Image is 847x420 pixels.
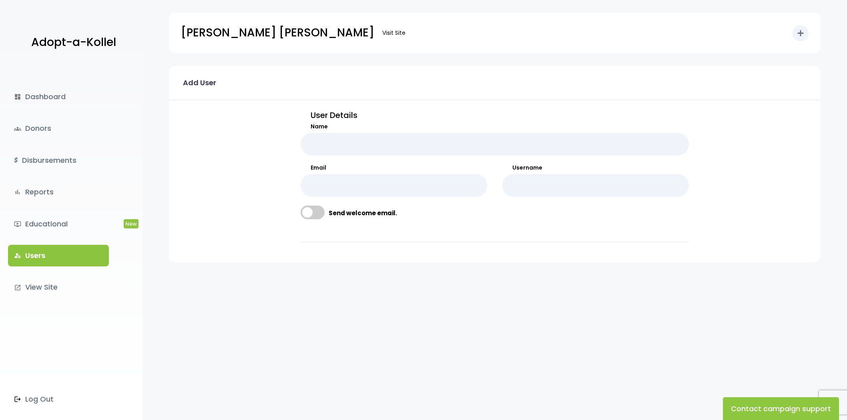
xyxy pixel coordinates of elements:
[183,76,216,89] span: Add User
[502,164,689,172] label: Username
[8,276,109,298] a: launchView Site
[124,219,138,228] span: New
[796,28,805,38] i: add
[8,118,109,139] a: groupsDonors
[181,23,374,43] p: [PERSON_NAME] [PERSON_NAME]
[31,32,116,52] p: Adopt-a-Kollel
[793,25,809,41] button: add
[378,25,409,41] a: Visit Site
[14,125,21,132] span: groups
[8,86,109,108] a: dashboardDashboard
[8,388,109,410] a: Log Out
[14,220,21,228] i: ondemand_video
[8,245,109,266] a: manage_accountsUsers
[8,213,109,235] a: ondemand_videoEducationalNew
[301,164,487,172] label: Email
[8,150,109,171] a: $Disbursements
[14,252,21,259] i: manage_accounts
[27,23,116,62] a: Adopt-a-Kollel
[8,181,109,203] a: bar_chartReports
[723,397,839,420] button: Contact campaign support
[14,284,21,291] i: launch
[14,155,18,166] i: $
[329,209,397,218] b: Send welcome email.
[14,188,21,196] i: bar_chart
[14,93,21,100] i: dashboard
[301,108,689,122] p: User Details
[301,122,689,131] label: Name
